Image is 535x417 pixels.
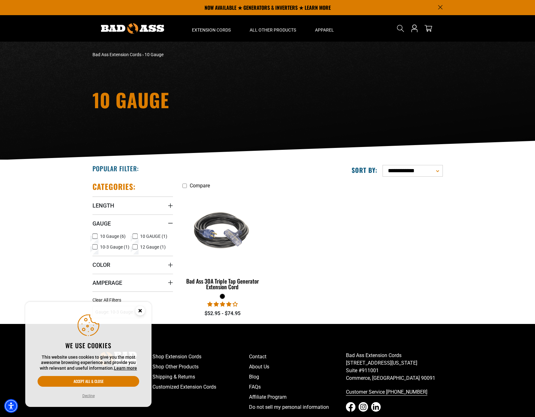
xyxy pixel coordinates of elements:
label: Sort by: [352,166,377,174]
summary: Gauge [92,214,173,232]
span: Color [92,261,110,268]
a: cart [423,25,433,32]
h1: 10 Gauge [92,90,323,109]
summary: Color [92,256,173,273]
div: $52.95 - $74.95 [182,310,263,317]
a: Affiliate Program [249,392,346,402]
span: Extension Cords [192,27,231,33]
h2: Categories: [92,182,136,191]
a: Contact [249,352,346,362]
a: About Us [249,362,346,372]
span: Gauge [92,220,111,227]
span: 12 Gauge (1) [140,245,166,249]
summary: Length [92,197,173,214]
img: black [183,195,262,267]
summary: Amperage [92,274,173,291]
summary: Search [395,23,406,33]
span: Compare [190,183,210,189]
p: This website uses cookies to give you the most awesome browsing experience and provide you with r... [38,355,139,371]
span: Apparel [315,27,334,33]
h2: Popular Filter: [92,164,139,173]
a: Customized Extension Cords [152,382,249,392]
nav: breadcrumbs [92,51,323,58]
a: LinkedIn - open in a new tab [371,402,381,412]
span: 10-3 Gauge (1) [100,245,129,249]
a: Do not sell my personal information [249,402,346,412]
a: Shipping & Returns [152,372,249,382]
a: call 833-674-1699 [346,387,443,397]
a: Bad Ass Extension Cords [92,52,141,57]
aside: Cookie Consent [25,302,152,407]
a: Shop Other Products [152,362,249,372]
div: Accessibility Menu [4,399,18,413]
div: Bad Ass 30A Triple Tap Generator Extension Cord [182,278,263,290]
span: 10 Gauge [145,52,163,57]
summary: Extension Cords [182,15,240,42]
span: All Other Products [250,27,296,33]
a: Facebook - open in a new tab [346,402,355,412]
button: Close this option [129,302,152,321]
p: Bad Ass Extension Cords [STREET_ADDRESS][US_STATE] Suite #911001 Commerce, [GEOGRAPHIC_DATA] 90091 [346,352,443,382]
h2: We use cookies [38,341,139,349]
a: FAQs [249,382,346,392]
a: Open this option [409,15,419,42]
span: › [142,52,144,57]
button: Decline [80,393,97,399]
span: Length [92,202,114,209]
img: Bad Ass Extension Cords [101,23,164,34]
span: Amperage [92,279,122,286]
a: Blog [249,372,346,382]
a: This website uses cookies to give you the most awesome browsing experience and provide you with r... [114,366,137,371]
span: 10 GAUGE (1) [140,234,167,238]
a: Shop Extension Cords [152,352,249,362]
span: 10 Gauge (6) [100,234,126,238]
a: Instagram - open in a new tab [359,402,368,412]
summary: Apparel [306,15,343,42]
a: black Bad Ass 30A Triple Tap Generator Extension Cord [182,192,263,293]
summary: All Other Products [240,15,306,42]
button: Accept all & close [38,376,139,387]
span: 4.00 stars [207,301,238,307]
a: Clear All Filters [92,297,124,303]
span: Clear All Filters [92,297,121,302]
